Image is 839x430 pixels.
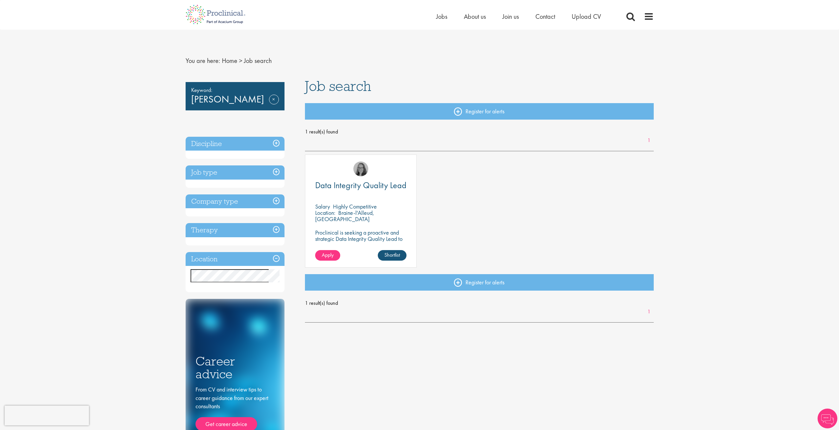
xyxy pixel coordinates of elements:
[222,56,237,65] a: breadcrumb link
[305,274,654,291] a: Register for alerts
[315,209,374,223] p: Braine-l'Alleud, [GEOGRAPHIC_DATA]
[305,298,654,308] span: 1 result(s) found
[436,12,447,21] a: Jobs
[305,103,654,120] a: Register for alerts
[195,355,275,380] h3: Career advice
[186,223,285,237] h3: Therapy
[315,209,335,216] span: Location:
[644,137,654,144] a: 1
[315,229,406,248] p: Proclinical is seeking a proactive and strategic Data Integrity Quality Lead to join a dynamic team.
[315,180,406,191] span: Data Integrity Quality Lead
[239,56,242,65] span: >
[378,250,406,261] a: Shortlist
[305,127,654,137] span: 1 result(s) found
[186,82,285,110] div: [PERSON_NAME]
[333,203,377,210] p: Highly Competitive
[322,251,334,258] span: Apply
[464,12,486,21] a: About us
[315,250,340,261] a: Apply
[186,137,285,151] h3: Discipline
[315,181,406,189] a: Data Integrity Quality Lead
[644,308,654,316] a: 1
[502,12,519,21] a: Join us
[186,56,220,65] span: You are here:
[315,203,330,210] span: Salary
[186,194,285,209] h3: Company type
[353,161,368,176] img: Ingrid Aymes
[572,12,601,21] a: Upload CV
[535,12,555,21] a: Contact
[186,165,285,180] h3: Job type
[191,85,279,95] span: Keyword:
[244,56,272,65] span: Job search
[186,252,285,266] h3: Location
[269,95,279,114] a: Remove
[305,77,371,95] span: Job search
[818,409,837,428] img: Chatbot
[5,406,89,425] iframe: reCAPTCHA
